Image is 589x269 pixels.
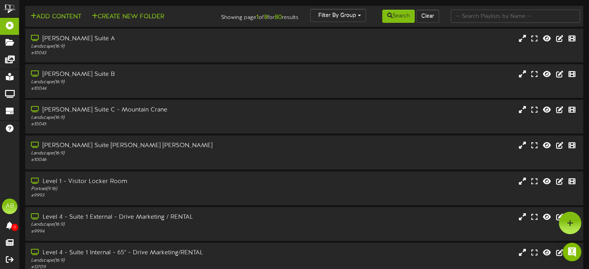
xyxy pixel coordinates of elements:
[28,12,84,22] button: Add Content
[31,50,252,57] div: # 10043
[31,221,252,228] div: Landscape ( 16:9 )
[31,186,252,192] div: Portrait ( 9:16 )
[416,10,439,23] button: Clear
[31,150,252,157] div: Landscape ( 16:9 )
[382,10,415,23] button: Search
[31,213,252,222] div: Level 4 - Suite 1 External - Drive Marketing / RENTAL
[31,121,252,128] div: # 10045
[11,224,18,231] span: 0
[89,12,167,22] button: Create New Folder
[31,257,252,264] div: Landscape ( 16:9 )
[31,228,252,235] div: # 9994
[256,14,259,21] strong: 1
[31,141,252,150] div: [PERSON_NAME] Suite [PERSON_NAME] [PERSON_NAME]
[31,177,252,186] div: Level 1 - Visitor Locker Room
[31,248,252,257] div: Level 4 - Suite 1 Internal - 65" - Drive Marketing/RENTAL
[31,70,252,79] div: [PERSON_NAME] Suite B
[451,10,580,23] input: -- Search Playlists by Name --
[31,86,252,92] div: # 10044
[31,192,252,199] div: # 9993
[31,43,252,50] div: Landscape ( 16:9 )
[310,9,366,22] button: Filter By Group
[264,14,268,21] strong: 8
[31,34,252,43] div: [PERSON_NAME] Suite A
[31,106,252,115] div: [PERSON_NAME] Suite C - Mountain Crane
[563,243,581,261] div: Open Intercom Messenger
[210,9,304,22] div: Showing page of for results
[31,115,252,121] div: Landscape ( 16:9 )
[275,14,282,21] strong: 80
[2,199,17,214] div: AB
[31,157,252,163] div: # 10046
[31,79,252,86] div: Landscape ( 16:9 )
